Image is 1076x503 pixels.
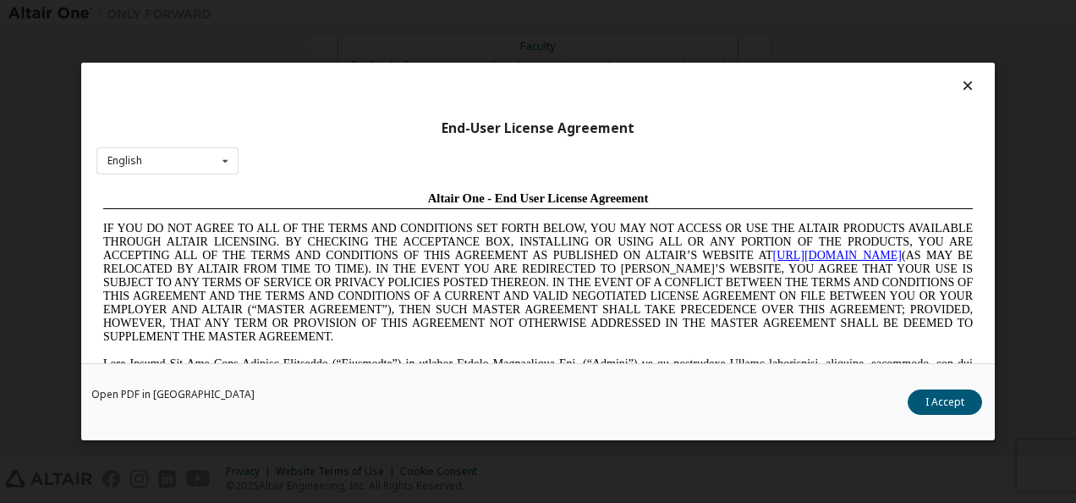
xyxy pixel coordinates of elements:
[107,156,142,166] div: English
[332,7,552,20] span: Altair One - End User License Agreement
[908,390,982,415] button: I Accept
[91,390,255,400] a: Open PDF in [GEOGRAPHIC_DATA]
[7,173,876,294] span: Lore Ipsumd Sit Ame Cons Adipisc Elitseddo (“Eiusmodte”) in utlabor Etdolo Magnaaliqua Eni. (“Adm...
[7,37,876,158] span: IF YOU DO NOT AGREE TO ALL OF THE TERMS AND CONDITIONS SET FORTH BELOW, YOU MAY NOT ACCESS OR USE...
[96,120,980,137] div: End-User License Agreement
[677,64,805,77] a: [URL][DOMAIN_NAME]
